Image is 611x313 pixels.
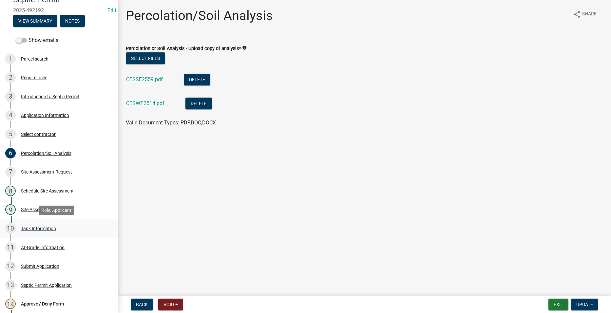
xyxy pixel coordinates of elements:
[21,170,72,174] div: Site Assessment Request
[5,148,16,158] div: 6
[126,8,273,24] h1: Percolation/Soil Analysis
[21,207,54,212] div: Site Assessment
[5,242,16,253] div: 11
[126,52,165,64] button: Select files
[13,19,57,24] wm-modal-confirm: Summary
[5,204,16,215] div: 9
[571,299,598,310] button: Update
[60,15,85,27] button: Notes
[184,74,210,85] button: Delete
[5,223,16,234] div: 10
[5,129,16,139] div: 5
[21,57,48,61] div: Parcel search
[242,46,247,50] i: info
[136,302,148,307] span: Back
[5,72,16,83] div: 2
[163,302,174,307] span: Void
[576,302,593,307] span: Update
[158,299,183,310] button: Void
[126,76,163,83] a: CESSE2559.pdf
[184,77,210,83] wm-modal-confirm: Delete Document
[21,132,56,137] div: Select contractor
[548,299,568,310] button: Exit
[126,46,241,51] label: Percolation or Soil Analysis - Upload copy of analysis
[21,245,65,250] div: At-Grade Information
[13,15,57,27] button: View Summary
[126,100,164,106] a: CESWT2514.pdf
[573,10,581,18] i: share
[126,120,216,126] span: Valid Document Types: PDF,DOC,DOCX
[60,19,85,24] wm-modal-confirm: Notes
[5,167,16,177] div: 7
[107,7,116,13] a: Edit
[185,101,212,107] wm-modal-confirm: Delete Document
[16,36,58,44] label: Show emails
[13,7,105,13] span: 2025-492192
[131,299,153,310] button: Back
[21,264,59,268] div: Submit Application
[21,113,69,118] div: Application Information
[5,186,16,196] div: 8
[5,110,16,120] div: 4
[21,302,64,306] div: Approve / Deny Form
[21,226,56,231] div: Tank Information
[21,189,74,193] div: Schedule Site Assessment
[568,8,602,21] button: shareShare
[21,151,71,156] div: Percolation/Soil Analysis
[185,98,212,109] button: Delete
[21,94,79,99] div: Introduction to Septic Permit
[582,10,597,18] span: Share
[5,280,16,290] div: 13
[39,206,74,215] div: Role: Applicant
[5,54,16,64] div: 1
[5,299,16,309] div: 14
[21,75,47,80] div: Require User
[21,283,72,287] div: Septic Permit Application
[107,7,116,13] wm-modal-confirm: Edit Application Number
[5,261,16,271] div: 12
[5,91,16,102] div: 3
